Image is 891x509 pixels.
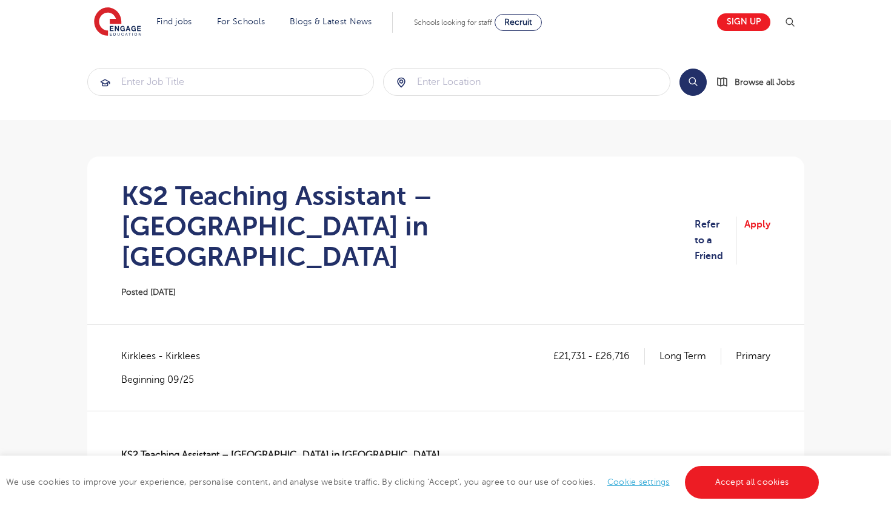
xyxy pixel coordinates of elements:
[121,348,212,364] span: Kirklees - Kirklees
[414,18,492,27] span: Schools looking for staff
[121,288,176,297] span: Posted [DATE]
[716,75,804,89] a: Browse all Jobs
[384,69,670,95] input: Submit
[553,348,645,364] p: £21,731 - £26,716
[744,217,770,265] a: Apply
[495,14,542,31] a: Recruit
[121,447,770,495] p: Huddersfield Full-time / Part-time (Temporary)
[6,477,822,487] span: We use cookies to improve your experience, personalise content, and analyse website traffic. By c...
[679,69,707,96] button: Search
[607,477,670,487] a: Cookie settings
[88,69,374,95] input: Submit
[121,450,440,460] strong: KS2 Teaching Assistant – [GEOGRAPHIC_DATA] in [GEOGRAPHIC_DATA]
[217,17,265,26] a: For Schools
[121,181,695,272] h1: KS2 Teaching Assistant – [GEOGRAPHIC_DATA] in [GEOGRAPHIC_DATA]
[87,68,375,96] div: Submit
[156,17,192,26] a: Find jobs
[383,68,670,96] div: Submit
[121,373,212,386] p: Beginning 09/25
[695,217,736,265] a: Refer to a Friend
[504,18,532,27] span: Recruit
[736,348,770,364] p: Primary
[290,17,372,26] a: Blogs & Latest News
[685,466,819,499] a: Accept all cookies
[659,348,721,364] p: Long Term
[94,7,141,38] img: Engage Education
[735,75,795,89] span: Browse all Jobs
[717,13,770,31] a: Sign up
